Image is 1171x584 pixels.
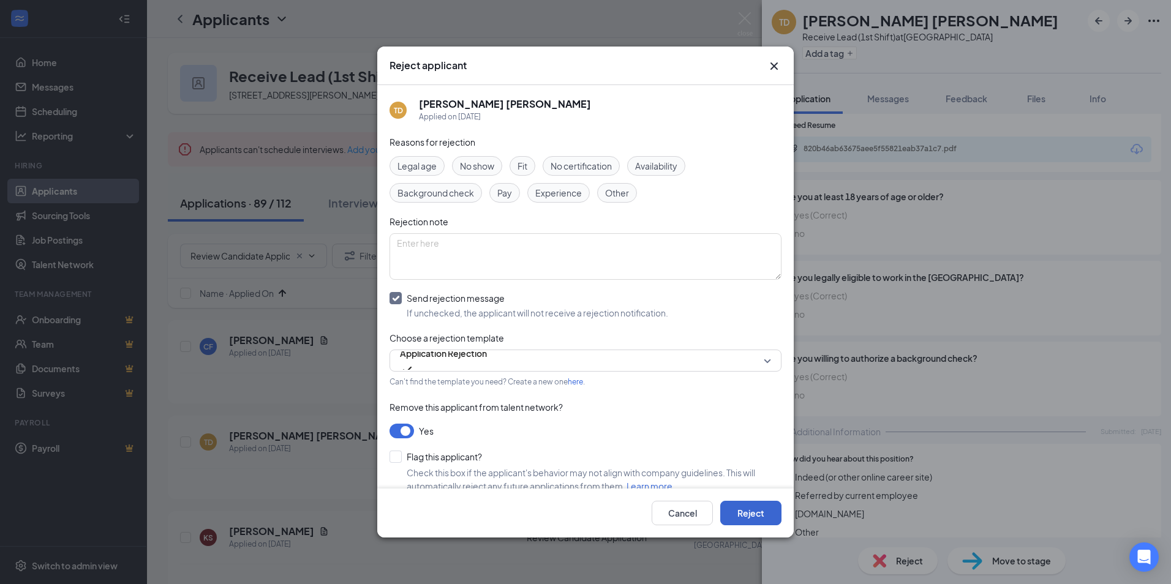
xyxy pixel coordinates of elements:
[460,159,494,173] span: No show
[400,362,415,377] svg: Checkmark
[497,186,512,200] span: Pay
[390,59,467,72] h3: Reject applicant
[394,105,403,116] div: TD
[397,159,437,173] span: Legal age
[767,59,781,73] button: Close
[419,424,434,438] span: Yes
[1129,542,1159,572] div: Open Intercom Messenger
[635,159,677,173] span: Availability
[627,481,675,492] a: Learn more.
[518,159,527,173] span: Fit
[568,377,583,386] a: here
[390,377,585,386] span: Can't find the template you need? Create a new one .
[400,344,487,362] span: Application Rejection
[397,186,474,200] span: Background check
[652,501,713,525] button: Cancel
[419,97,591,111] h5: [PERSON_NAME] [PERSON_NAME]
[390,332,504,343] span: Choose a rejection template
[390,216,448,227] span: Rejection note
[535,186,582,200] span: Experience
[551,159,612,173] span: No certification
[419,111,591,123] div: Applied on [DATE]
[407,467,755,492] span: Check this box if the applicant's behavior may not align with company guidelines. This will autom...
[390,137,475,148] span: Reasons for rejection
[390,402,563,413] span: Remove this applicant from talent network?
[605,186,629,200] span: Other
[767,59,781,73] svg: Cross
[720,501,781,525] button: Reject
